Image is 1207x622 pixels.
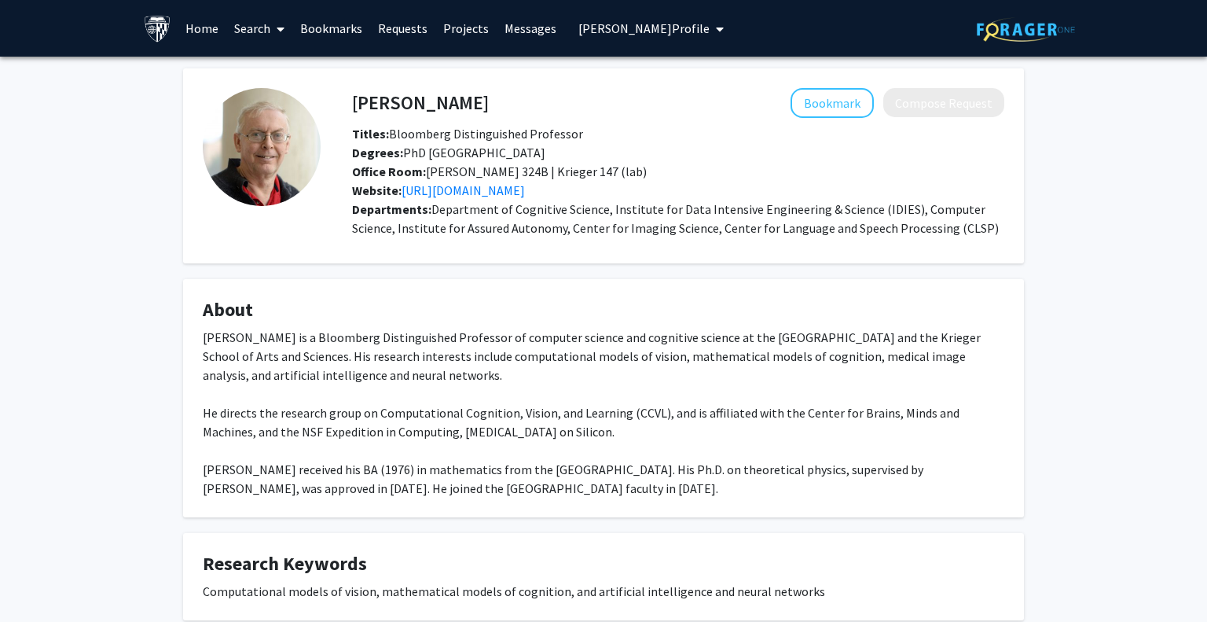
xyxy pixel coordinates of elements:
a: Opens in a new tab [402,182,525,198]
button: Compose Request to Alan Yuille [883,88,1004,117]
a: Requests [370,1,435,56]
b: Degrees: [352,145,403,160]
h4: Research Keywords [203,553,1004,576]
div: Computational models of vision, mathematical models of cognition, and artificial intelligence and... [203,582,1004,601]
span: Department of Cognitive Science, Institute for Data Intensive Engineering & Science (IDIES), Comp... [352,201,999,236]
img: Johns Hopkins University Logo [144,15,171,42]
b: Titles: [352,126,389,142]
b: Departments: [352,201,431,217]
b: Website: [352,182,402,198]
img: ForagerOne Logo [977,17,1075,42]
a: Projects [435,1,497,56]
h4: About [203,299,1004,322]
img: Profile Picture [203,88,321,206]
span: Bloomberg Distinguished Professor [352,126,583,142]
span: [PERSON_NAME] Profile [578,20,710,36]
a: Home [178,1,226,56]
span: [PERSON_NAME] 324B | Krieger 147 (lab) [352,164,647,179]
span: PhD [GEOGRAPHIC_DATA] [352,145,545,160]
h4: [PERSON_NAME] [352,88,489,117]
a: Bookmarks [292,1,370,56]
a: Messages [497,1,564,56]
a: Search [226,1,292,56]
button: Add Alan Yuille to Bookmarks [791,88,874,118]
div: [PERSON_NAME] is a Bloomberg Distinguished Professor of computer science and cognitive science at... [203,328,1004,498]
b: Office Room: [352,164,426,179]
